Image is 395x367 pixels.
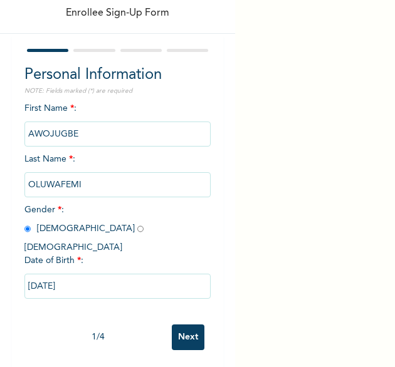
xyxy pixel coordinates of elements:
p: Enrollee Sign-Up Form [66,6,169,21]
h2: Personal Information [24,64,211,86]
input: Enter your first name [24,121,211,147]
span: First Name : [24,104,211,138]
input: Enter your last name [24,172,211,197]
input: DD-MM-YYYY [24,274,211,299]
span: Last Name : [24,155,211,189]
input: Next [172,324,204,350]
span: Gender : [DEMOGRAPHIC_DATA] [DEMOGRAPHIC_DATA] [24,205,150,252]
span: Date of Birth : [24,254,83,267]
p: NOTE: Fields marked (*) are required [24,86,211,96]
div: 1 / 4 [24,331,172,344]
